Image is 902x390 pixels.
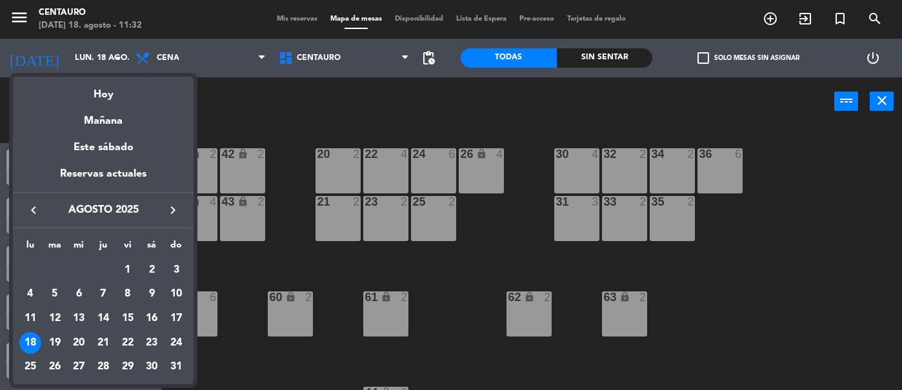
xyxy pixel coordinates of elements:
[13,103,194,130] div: Mañana
[66,331,91,355] td: 20 de agosto de 2025
[43,306,67,331] td: 12 de agosto de 2025
[18,282,43,307] td: 4 de agosto de 2025
[117,332,139,354] div: 22
[165,356,187,378] div: 31
[44,332,66,354] div: 19
[66,306,91,331] td: 13 de agosto de 2025
[68,307,90,329] div: 13
[141,307,163,329] div: 16
[115,238,140,258] th: viernes
[44,307,66,329] div: 12
[115,306,140,331] td: 15 de agosto de 2025
[141,283,163,305] div: 9
[92,356,114,378] div: 28
[66,238,91,258] th: miércoles
[45,202,161,219] span: agosto 2025
[68,332,90,354] div: 20
[92,283,114,305] div: 7
[26,202,41,218] i: keyboard_arrow_left
[164,331,188,355] td: 24 de agosto de 2025
[18,331,43,355] td: 18 de agosto de 2025
[141,332,163,354] div: 23
[92,332,114,354] div: 21
[18,306,43,331] td: 11 de agosto de 2025
[43,331,67,355] td: 19 de agosto de 2025
[164,238,188,258] th: domingo
[91,238,115,258] th: jueves
[140,306,165,331] td: 16 de agosto de 2025
[44,356,66,378] div: 26
[141,259,163,281] div: 2
[66,355,91,380] td: 27 de agosto de 2025
[13,130,194,166] div: Este sábado
[165,307,187,329] div: 17
[141,356,163,378] div: 30
[18,238,43,258] th: lunes
[140,331,165,355] td: 23 de agosto de 2025
[165,259,187,281] div: 3
[43,238,67,258] th: martes
[91,355,115,380] td: 28 de agosto de 2025
[43,355,67,380] td: 26 de agosto de 2025
[19,356,41,378] div: 25
[164,258,188,282] td: 3 de agosto de 2025
[13,166,194,192] div: Reservas actuales
[117,283,139,305] div: 8
[117,356,139,378] div: 29
[19,332,41,354] div: 18
[140,355,165,380] td: 30 de agosto de 2025
[19,283,41,305] div: 4
[165,283,187,305] div: 10
[13,77,194,103] div: Hoy
[164,306,188,331] td: 17 de agosto de 2025
[117,307,139,329] div: 15
[22,202,45,219] button: keyboard_arrow_left
[115,331,140,355] td: 22 de agosto de 2025
[68,356,90,378] div: 27
[140,258,165,282] td: 2 de agosto de 2025
[165,202,181,218] i: keyboard_arrow_right
[161,202,185,219] button: keyboard_arrow_right
[164,282,188,307] td: 10 de agosto de 2025
[18,355,43,380] td: 25 de agosto de 2025
[164,355,188,380] td: 31 de agosto de 2025
[140,282,165,307] td: 9 de agosto de 2025
[18,258,115,282] td: AGO.
[44,283,66,305] div: 5
[92,307,114,329] div: 14
[117,259,139,281] div: 1
[43,282,67,307] td: 5 de agosto de 2025
[91,282,115,307] td: 7 de agosto de 2025
[115,282,140,307] td: 8 de agosto de 2025
[115,258,140,282] td: 1 de agosto de 2025
[91,306,115,331] td: 14 de agosto de 2025
[91,331,115,355] td: 21 de agosto de 2025
[68,283,90,305] div: 6
[66,282,91,307] td: 6 de agosto de 2025
[140,238,165,258] th: sábado
[19,307,41,329] div: 11
[165,332,187,354] div: 24
[115,355,140,380] td: 29 de agosto de 2025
